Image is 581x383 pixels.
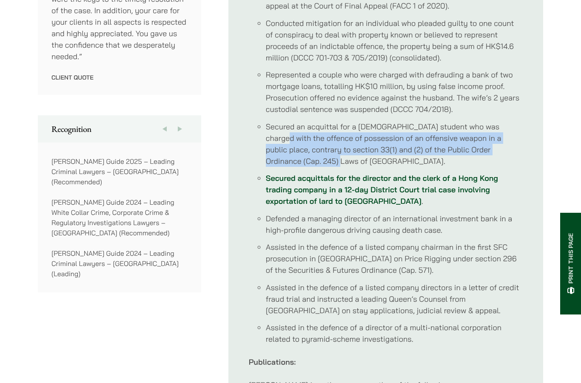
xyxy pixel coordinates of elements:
[266,282,523,317] li: Assisted in the defence of a listed company directors in a letter of credit fraud trial and instr...
[51,124,188,134] h2: Recognition
[51,249,188,279] p: [PERSON_NAME] Guide 2024 – Leading Criminal Lawyers – [GEOGRAPHIC_DATA] (Leading)
[266,242,523,276] li: Assisted in the defence of a listed company chairman in the first SFC prosecution in [GEOGRAPHIC_...
[266,213,523,236] li: Defended a managing director of an international investment bank in a high-profile dangerous driv...
[249,357,296,367] strong: Publications:
[51,74,188,82] p: Client Quote
[266,121,523,167] li: Secured an acquittal for a [DEMOGRAPHIC_DATA] student who was charged with the offence of possess...
[266,173,523,207] li: .
[266,69,523,115] li: Represented a couple who were charged with defrauding a bank of two mortgage loans, totalling HK$...
[266,322,523,345] li: Assisted in the defence of a director of a multi-national corporation related to pyramid-scheme i...
[266,174,498,206] a: Secured acquittals for the director and the clerk of a Hong Kong trading company in a 12-day Dist...
[51,197,188,238] p: [PERSON_NAME] Guide 2024 – Leading White Collar Crime, Corporate Crime & Regulatory Investigation...
[266,18,523,64] li: Conducted mitigation for an individual who pleaded guilty to one count of conspiracy to deal with...
[51,157,188,187] p: [PERSON_NAME] Guide 2025 – Leading Criminal Lawyers – [GEOGRAPHIC_DATA] (Recommended)
[157,116,172,143] button: Previous
[172,116,188,143] button: Next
